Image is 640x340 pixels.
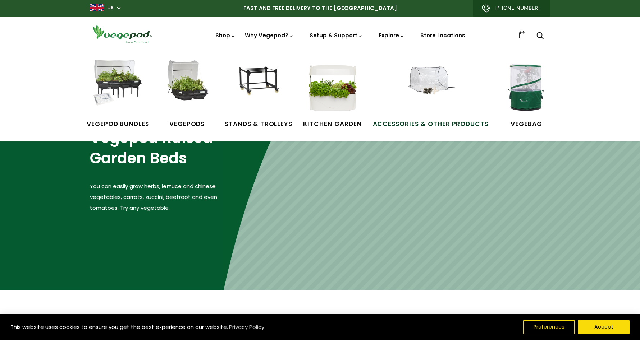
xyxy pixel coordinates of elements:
[228,321,265,334] a: Privacy Policy (opens in a new tab)
[379,32,404,39] a: Explore
[373,60,489,129] a: Accessories & Other Products
[90,128,224,168] h2: Vegepod Raised Garden Beds
[306,60,360,114] img: Kitchen Garden
[373,120,489,129] span: Accessories & Other Products
[578,320,630,334] button: Accept
[160,120,214,129] span: Vegepods
[303,120,362,129] span: Kitchen Garden
[404,60,458,114] img: Accessories & Other Products
[232,60,285,114] img: Stands & Trolleys
[536,33,544,40] a: Search
[523,320,575,334] button: Preferences
[245,32,294,39] a: Why Vegepod?
[420,32,465,39] a: Store Locations
[499,60,553,114] img: VegeBag
[107,4,114,11] a: UK
[91,60,145,114] img: Vegepod Bundles
[303,60,362,129] a: Kitchen Garden
[225,60,292,129] a: Stands & Trolleys
[160,60,214,129] a: Vegepods
[87,60,149,129] a: Vegepod Bundles
[499,120,553,129] span: VegeBag
[160,60,214,114] img: Raised Garden Kits
[215,32,236,59] a: Shop
[90,24,155,44] img: Vegepod
[225,120,292,129] span: Stands & Trolleys
[90,181,224,213] p: You can easily grow herbs, lettuce and chinese vegetables, carrots, zuccini, beetroot and even to...
[10,323,228,331] span: This website uses cookies to ensure you get the best experience on our website.
[87,120,149,129] span: Vegepod Bundles
[499,60,553,129] a: VegeBag
[90,4,104,11] img: gb_large.png
[310,32,363,39] a: Setup & Support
